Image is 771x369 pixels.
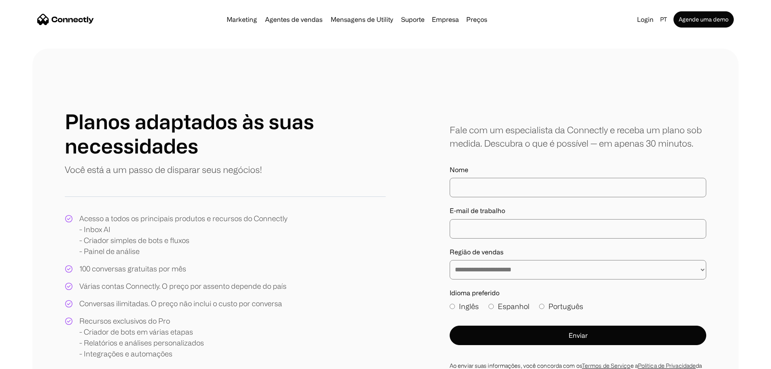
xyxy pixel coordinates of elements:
[37,13,94,26] a: home
[327,16,396,23] a: Mensagens de Utility
[489,301,529,312] label: Espanhol
[450,207,706,215] label: E-mail de trabalho
[539,301,583,312] label: Português
[450,123,706,150] div: Fale com um especialista da Connectly e receba um plano sob medida. Descubra o que é possível — e...
[432,14,459,25] div: Empresa
[79,213,287,257] div: Acesso a todos os principais produtos e recursos do Connectly - Inbox AI - Criador simples de bot...
[450,301,479,312] label: Inglês
[79,281,287,292] div: Várias contas Connectly. O preço por assento depende do país
[16,355,49,366] ul: Language list
[634,14,657,25] a: Login
[8,354,49,366] aside: Language selected: Português (Brasil)
[65,109,386,158] h1: Planos adaptados às suas necessidades
[450,304,455,309] input: Inglês
[450,248,706,256] label: Região de vendas
[262,16,326,23] a: Agentes de vendas
[65,163,262,176] p: Você está a um passo de disparar seus negócios!
[539,304,544,309] input: Português
[463,16,491,23] a: Preços
[79,263,186,274] div: 100 conversas gratuitas por mês
[638,363,696,369] a: Política de Privacidade
[450,326,706,345] button: Enviar
[79,298,282,309] div: Conversas ilimitadas. O preço não inclui o custo por conversa
[660,14,667,25] div: pt
[450,289,706,297] label: Idioma preferido
[489,304,494,309] input: Espanhol
[582,363,631,369] a: Termos de Serviço
[673,11,734,28] a: Agende uma demo
[223,16,260,23] a: Marketing
[429,14,461,25] div: Empresa
[398,16,428,23] a: Suporte
[450,166,706,174] label: Nome
[657,14,672,25] div: pt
